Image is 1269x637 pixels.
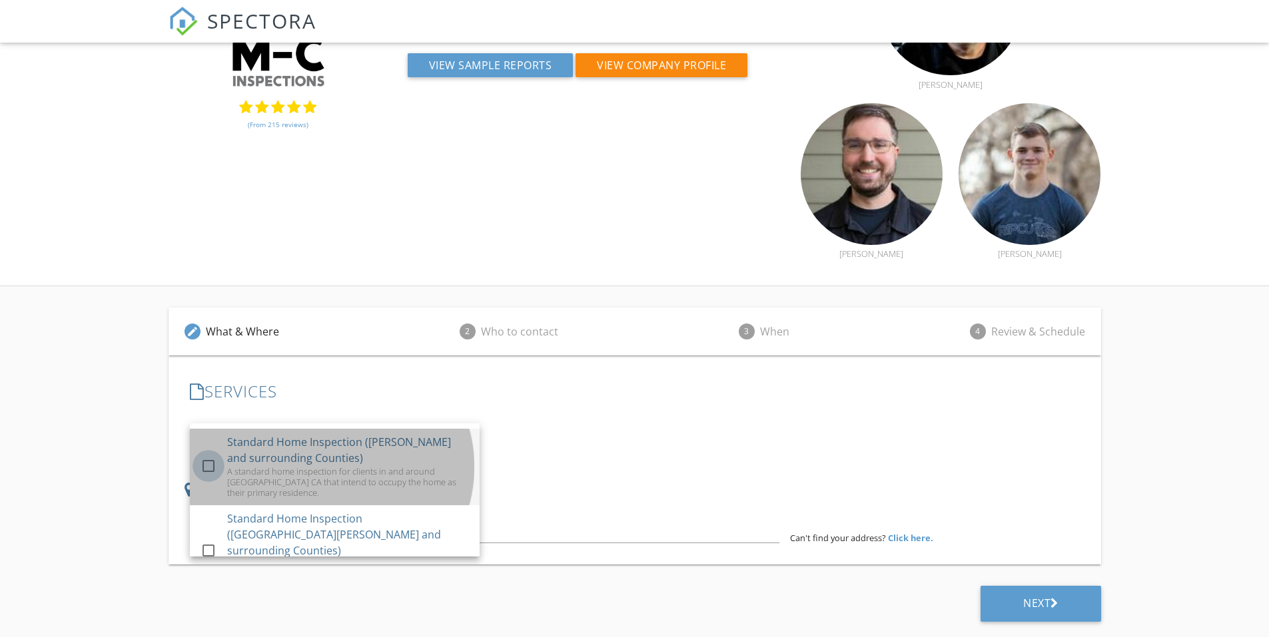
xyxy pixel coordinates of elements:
div: [PERSON_NAME] [801,248,943,259]
span: 2 [460,323,476,339]
a: [PERSON_NAME] [801,234,943,259]
h3: LOCATION [185,480,1085,498]
div: A standard home inspection for clients in and around [GEOGRAPHIC_DATA] CA that intend to occupy t... [227,466,469,498]
div: Who to contact [481,323,558,339]
img: kyle_jacobson.jpg [801,103,943,245]
button: View Sample Reports [408,53,574,77]
a: (From 215 reviews) [248,113,308,136]
a: [PERSON_NAME] [879,64,1021,89]
i: edit [187,325,199,337]
div: Standard Home Inspection ([PERSON_NAME] and surrounding Counties) [227,434,469,466]
div: Review & Schedule [991,323,1085,339]
a: SPECTORA [169,18,316,46]
img: The Best Home Inspection Software - Spectora [169,7,198,36]
a: View Company Profile [576,62,747,77]
div: [PERSON_NAME] [959,248,1100,259]
a: View Sample Reports [408,62,576,77]
button: View Company Profile [576,53,747,77]
span: 4 [970,323,986,339]
span: SPECTORA [207,7,316,35]
a: [PERSON_NAME] [959,234,1100,259]
div: What & Where [206,323,279,339]
div: Standard Home Inspection ([GEOGRAPHIC_DATA][PERSON_NAME] and surrounding Counties) [227,511,469,558]
span: Can't find your address? [790,532,886,544]
img: 578cantrell.jpg [959,103,1100,245]
div: Next [1023,596,1058,610]
input: Address Search [190,511,779,543]
strong: Click here. [888,532,933,544]
div: When [760,323,789,339]
span: 3 [739,323,755,339]
h3: SERVICES [190,382,1080,400]
div: [PERSON_NAME] [879,79,1021,90]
